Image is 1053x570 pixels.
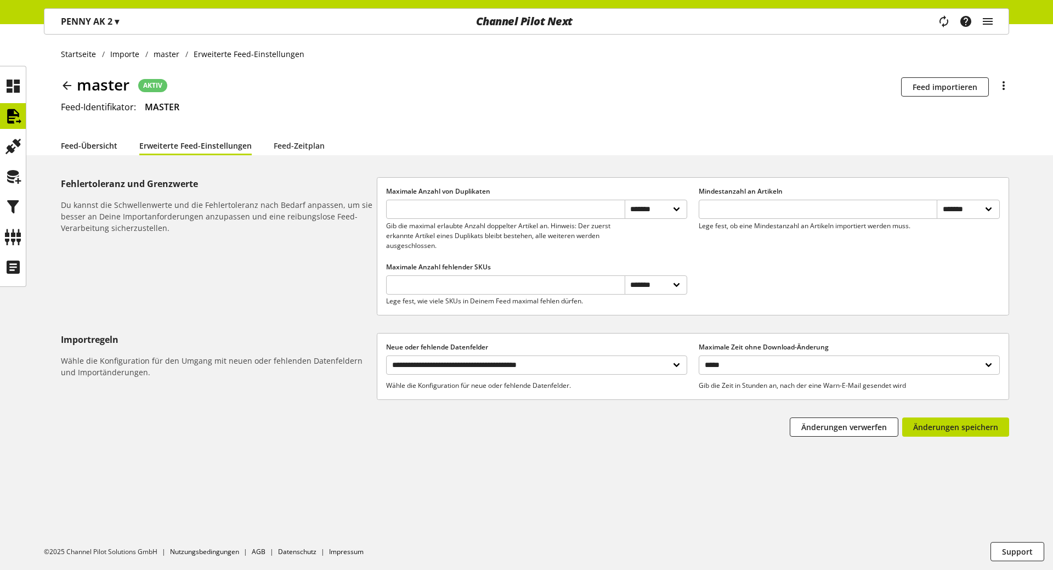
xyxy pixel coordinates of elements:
[278,547,316,556] a: Datenschutz
[61,333,372,346] h5: Importregeln
[386,187,687,196] label: Maximale Anzahl von Duplikaten
[901,77,989,97] button: Feed importieren
[1002,546,1033,557] span: Support
[902,417,1009,437] button: Änderungen speichern
[699,187,1000,196] label: Mindestanzahl an Artikeln
[154,48,179,60] span: master
[386,296,624,306] p: Lege fest, wie viele SKUs in Deinem Feed maximal fehlen dürfen.
[61,101,136,113] span: Feed-Identifikator:
[386,221,624,251] p: Gib die maximal erlaubte Anzahl doppelter Artikel an. Hinweis: Der zuerst erkannte Artikel eines ...
[145,101,179,113] span: MASTER
[44,547,170,557] li: ©2025 Channel Pilot Solutions GmbH
[77,73,129,96] span: master
[44,8,1009,35] nav: main navigation
[913,81,977,93] span: Feed importieren
[699,221,937,231] p: Lege fest, ob eine Mindestanzahl an Artikeln importiert werden muss.
[699,342,1000,352] label: Maximale Zeit ohne Download-Änderung
[148,48,185,60] a: master
[386,342,687,352] label: Neue oder fehlende Datenfelder
[143,81,162,91] span: AKTIV
[913,421,998,433] span: Änderungen speichern
[61,15,119,28] p: PENNY AK 2
[990,542,1044,561] button: Support
[170,547,239,556] a: Nutzungsbedingungen
[61,177,372,190] h5: Fehlertoleranz und Grenzwerte
[139,136,252,156] a: Erweiterte Feed-Einstellungen
[801,421,887,433] span: Änderungen verwerfen
[386,262,687,272] label: Maximale Anzahl fehlender SKUs
[61,48,102,60] a: Startseite
[61,355,372,378] h6: Wähle die Konfiguration für den Umgang mit neuen oder fehlenden Datenfeldern und Importänderungen.
[790,417,898,437] button: Änderungen verwerfen
[274,136,325,156] a: Feed-Zeitplan
[61,136,117,156] a: Feed-Übersicht
[115,15,119,27] span: ▾
[61,199,372,234] h6: Du kannst die Schwellenwerte und die Fehlertoleranz nach Bedarf anpassen, um sie besser an Deine ...
[105,48,145,60] a: Importe
[252,547,265,556] a: AGB
[699,381,1000,391] p: Gib die Zeit in Stunden an, nach der eine Warn-E-Mail gesendet wird
[386,381,687,391] p: Wähle die Konfiguration für neue oder fehlende Datenfelder.
[329,547,364,556] a: Impressum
